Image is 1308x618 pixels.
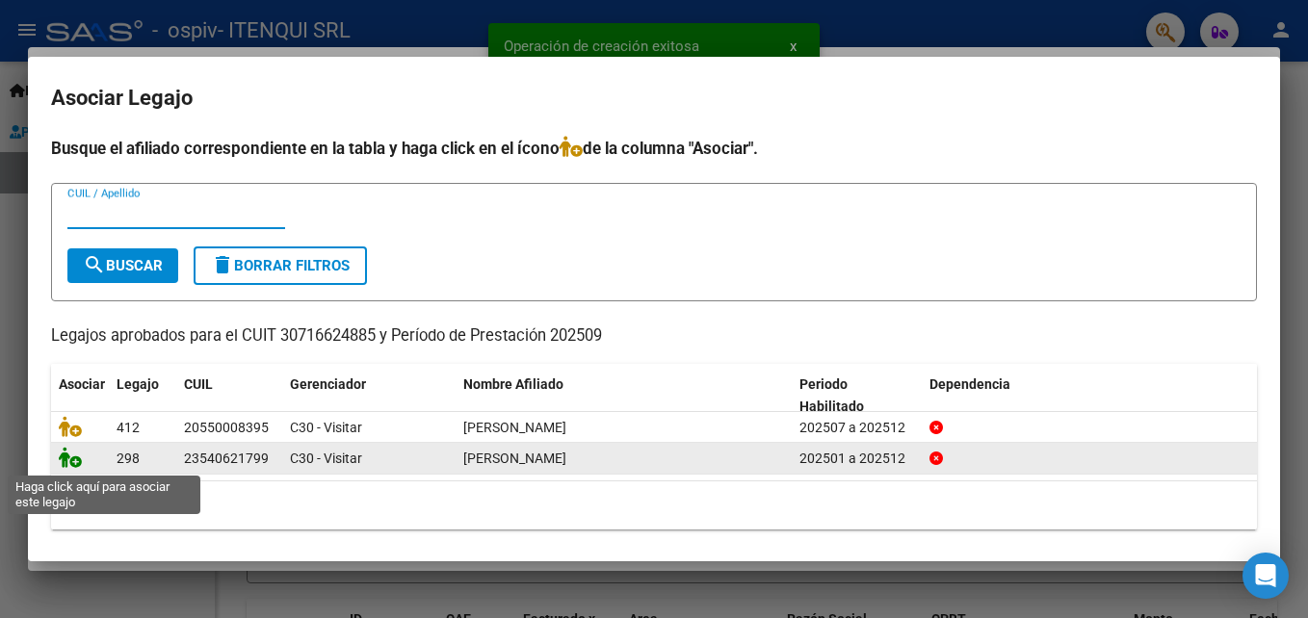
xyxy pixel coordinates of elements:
span: Buscar [83,257,163,274]
h2: Asociar Legajo [51,80,1257,116]
p: Legajos aprobados para el CUIT 30716624885 y Período de Prestación 202509 [51,324,1257,348]
datatable-header-cell: Gerenciador [282,364,456,427]
span: Borrar Filtros [211,257,350,274]
datatable-header-cell: CUIL [176,364,282,427]
button: Borrar Filtros [194,246,367,285]
span: CUIL [184,376,213,392]
datatable-header-cell: Dependencia [922,364,1258,427]
div: 202501 a 202512 [799,448,914,470]
h4: Busque el afiliado correspondiente en la tabla y haga click en el ícono de la columna "Asociar". [51,136,1257,161]
button: Buscar [67,248,178,283]
datatable-header-cell: Legajo [109,364,176,427]
span: C30 - Visitar [290,420,362,435]
div: 20550008395 [184,417,269,439]
span: Dependencia [929,376,1010,392]
mat-icon: delete [211,253,234,276]
span: C30 - Visitar [290,451,362,466]
datatable-header-cell: Asociar [51,364,109,427]
span: 298 [117,451,140,466]
span: Gerenciador [290,376,366,392]
div: 202507 a 202512 [799,417,914,439]
span: MENDOZA VALENTINO [463,420,566,435]
div: 2 registros [51,481,1257,529]
span: 412 [117,420,140,435]
span: Nombre Afiliado [463,376,563,392]
span: Asociar [59,376,105,392]
datatable-header-cell: Nombre Afiliado [456,364,792,427]
datatable-header-cell: Periodo Habilitado [792,364,922,427]
mat-icon: search [83,253,106,276]
div: Open Intercom Messenger [1243,553,1289,599]
span: Periodo Habilitado [799,376,864,414]
div: 23540621799 [184,448,269,470]
span: SOTELO JONAS EITAN [463,451,566,466]
span: Legajo [117,376,159,392]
